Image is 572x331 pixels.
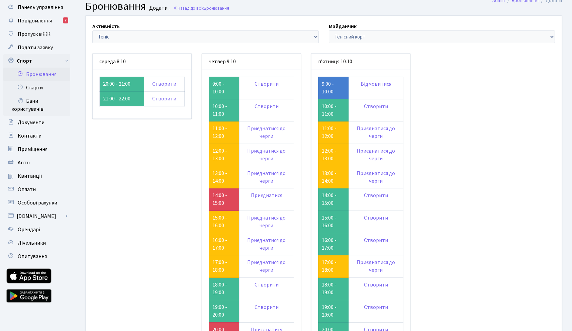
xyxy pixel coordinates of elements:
span: Лічильники [18,239,46,247]
a: 14:00 - 15:00 [212,192,227,207]
a: Квитанції [3,169,70,183]
a: Орендарі [3,223,70,236]
span: Орендарі [18,226,40,233]
span: Опитування [18,253,47,260]
a: Приєднатися до черги [357,125,395,140]
label: Активність [92,22,120,30]
td: 10:00 - 11:00 [209,99,239,121]
small: Додати . [148,5,170,11]
a: Спорт [3,54,70,68]
a: Приєднатися до черги [247,170,286,185]
div: п’ятниця 10.10 [311,54,410,70]
td: 18:00 - 19:00 [209,278,239,300]
a: 13:00 - 14:00 [322,170,337,185]
a: Створити [364,103,388,110]
a: Приєднатися [251,192,282,199]
label: Майданчик [329,22,357,30]
span: Особові рахунки [18,199,57,206]
a: Створити [255,103,279,110]
span: Подати заявку [18,44,53,51]
a: Приєднатися до черги [247,147,286,162]
a: Скарги [3,81,70,94]
a: Створити [255,304,279,311]
span: Повідомлення [18,17,52,24]
a: Назад до всіхБронювання [173,5,229,11]
a: Лічильники [3,236,70,250]
a: Створити [364,237,388,244]
a: Бани користувачів [3,94,70,116]
a: Контакти [3,129,70,143]
span: Контакти [18,132,41,140]
a: Відмовитися [361,80,391,88]
a: 11:00 - 12:00 [322,125,337,140]
a: 15:00 - 16:00 [212,214,227,229]
a: Панель управління [3,1,70,14]
a: Створити [364,281,388,288]
div: четвер 9.10 [202,54,301,70]
a: 12:00 - 13:00 [212,147,227,162]
a: Приєднатися до черги [247,259,286,274]
div: середа 8.10 [93,54,191,70]
a: Створити [152,95,176,102]
a: Приєднатися до черги [247,237,286,252]
td: 21:00 - 22:00 [100,91,144,106]
span: Приміщення [18,146,47,153]
a: Приміщення [3,143,70,156]
a: Документи [3,116,70,129]
td: 20:00 - 21:00 [100,77,144,91]
span: Квитанції [18,172,42,180]
a: Приєднатися до черги [357,259,395,274]
a: Опитування [3,250,70,263]
td: 9:00 - 10:00 [209,77,239,99]
a: Створити [152,80,176,88]
td: 14:00 - 15:00 [318,188,349,211]
td: 19:00 - 20:00 [318,300,349,322]
span: Панель управління [18,4,63,11]
a: Приєднатися до черги [357,147,395,162]
a: Особові рахунки [3,196,70,210]
span: Оплати [18,186,36,193]
span: Документи [18,119,44,126]
a: Приєднатися до черги [247,214,286,229]
a: 9:00 - 10:00 [322,80,334,95]
a: Створити [364,192,388,199]
a: Оплати [3,183,70,196]
a: Приєднатися до черги [357,170,395,185]
span: Пропуск в ЖК [18,30,51,38]
span: Авто [18,159,30,166]
td: 10:00 - 11:00 [318,99,349,121]
td: 19:00 - 20:00 [209,300,239,322]
a: 13:00 - 14:00 [212,170,227,185]
a: Створити [364,214,388,222]
a: 16:00 - 17:00 [212,237,227,252]
a: Пропуск в ЖК [3,27,70,41]
a: 12:00 - 13:00 [322,147,337,162]
a: Приєднатися до черги [247,125,286,140]
div: 7 [63,17,68,23]
td: 15:00 - 16:00 [318,211,349,233]
a: 17:00 - 18:00 [322,259,337,274]
a: Бронювання [3,68,70,81]
a: Створити [364,304,388,311]
a: Створити [255,281,279,288]
a: Повідомлення7 [3,14,70,27]
a: Авто [3,156,70,169]
a: Створити [255,80,279,88]
a: 11:00 - 12:00 [212,125,227,140]
a: [DOMAIN_NAME] [3,210,70,223]
td: 18:00 - 19:00 [318,278,349,300]
a: 17:00 - 18:00 [212,259,227,274]
td: 16:00 - 17:00 [318,233,349,255]
a: Подати заявку [3,41,70,54]
span: Бронювання [204,5,229,11]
